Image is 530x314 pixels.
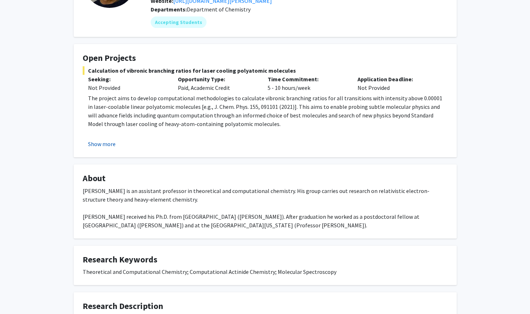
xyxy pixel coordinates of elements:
h4: Research Keywords [83,255,448,265]
div: [PERSON_NAME] is an assistant professor in theoretical and computational chemistry. His group car... [83,187,448,230]
div: Not Provided [352,75,442,92]
div: 5 - 10 hours/week [262,75,352,92]
h4: Open Projects [83,53,448,63]
p: Application Deadline: [358,75,437,83]
mat-chip: Accepting Students [151,16,206,28]
div: Not Provided [88,83,167,92]
div: Theoretical and Computational Chemistry; Computational Actinide Chemistry; Molecular Spectroscopy [83,267,448,276]
p: The project aims to develop computational methodologies to calculate vibronic branching ratios fo... [88,94,448,128]
h4: About [83,173,448,184]
span: Calculation of vibronic branching ratios for laser cooling polyatomic molecules [83,66,448,75]
div: Paid, Academic Credit [172,75,262,92]
p: Time Commitment: [268,75,347,83]
p: Seeking: [88,75,167,83]
b: Departments: [151,6,187,13]
p: Opportunity Type: [178,75,257,83]
span: Department of Chemistry [187,6,251,13]
button: Show more [88,140,116,148]
h4: Research Description [83,301,448,311]
iframe: Chat [5,282,30,309]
